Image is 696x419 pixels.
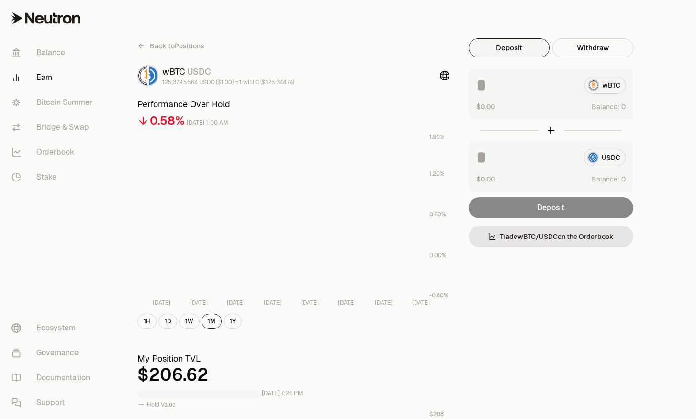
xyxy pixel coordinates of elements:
tspan: 0.60% [429,211,446,218]
tspan: [DATE] [338,299,356,306]
h3: My Position TVL [137,352,449,365]
tspan: 0.00% [429,251,447,259]
div: 0.58% [150,113,185,128]
tspan: [DATE] [412,299,430,306]
a: Bitcoin Summer [4,90,103,115]
tspan: [DATE] [153,299,170,306]
button: Withdraw [552,38,633,57]
button: Deposit [469,38,550,57]
a: Governance [4,340,103,365]
tspan: [DATE] [301,299,319,306]
div: 125,379.5564 USDC ($1.00) = 1 wBTC ($125,344.74) [162,79,294,86]
tspan: 1.80% [429,133,445,141]
span: USDC [187,66,211,77]
span: Balance: [592,174,619,184]
tspan: [DATE] [375,299,393,306]
button: $0.00 [476,174,495,184]
tspan: -0.60% [429,292,449,299]
span: Balance: [592,102,619,112]
tspan: [DATE] [264,299,281,306]
button: 1W [179,314,200,329]
button: 1D [158,314,177,329]
button: $0.00 [476,102,495,112]
tspan: 1.20% [429,170,445,178]
h3: Performance Over Hold [137,98,449,111]
button: 1Y [224,314,242,329]
button: 1M [202,314,222,329]
a: Ecosystem [4,316,103,340]
span: Hold Value [147,401,176,408]
a: Support [4,390,103,415]
a: Stake [4,165,103,190]
div: [DATE] 1:00 AM [187,117,228,128]
tspan: $208 [429,410,444,418]
span: Back to Positions [150,41,204,51]
tspan: [DATE] [227,299,245,306]
img: wBTC Logo [138,66,147,85]
a: Balance [4,40,103,65]
a: Bridge & Swap [4,115,103,140]
a: Earn [4,65,103,90]
div: [DATE] 7:26 PM [262,388,303,399]
button: 1H [137,314,157,329]
div: $206.62 [137,365,449,385]
a: Back toPositions [137,38,204,54]
a: TradewBTC/USDCon the Orderbook [469,226,633,247]
img: USDC Logo [149,66,157,85]
div: wBTC [162,65,294,79]
a: Orderbook [4,140,103,165]
tspan: [DATE] [190,299,208,306]
a: Documentation [4,365,103,390]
